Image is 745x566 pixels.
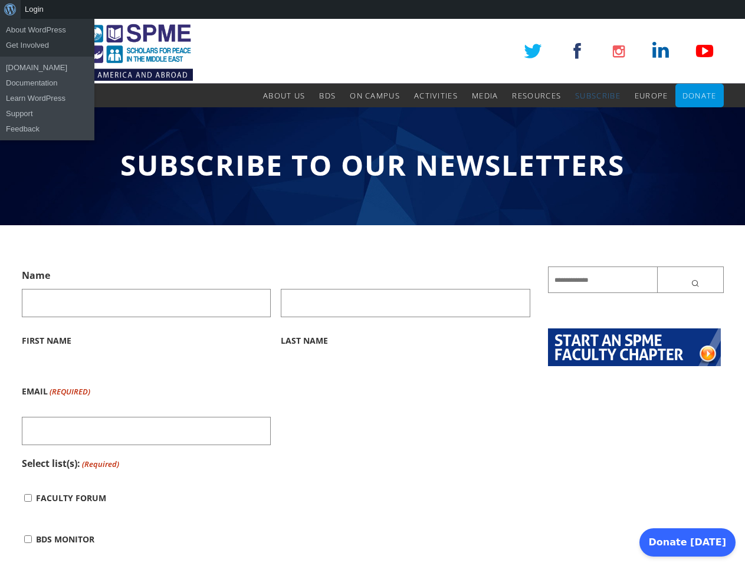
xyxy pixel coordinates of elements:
[263,90,305,101] span: About Us
[635,84,668,107] a: Europe
[36,519,94,560] label: BDS Monitor
[414,90,458,101] span: Activities
[575,84,621,107] a: Subscribe
[350,90,400,101] span: On Campus
[472,84,498,107] a: Media
[48,371,90,412] span: (Required)
[548,328,721,366] img: start-chapter2.png
[319,84,336,107] a: BDS
[22,455,119,473] legend: Select list(s):
[635,90,668,101] span: Europe
[575,90,621,101] span: Subscribe
[682,84,717,107] a: Donate
[682,90,717,101] span: Donate
[512,84,561,107] a: Resources
[512,90,561,101] span: Resources
[22,371,90,412] label: Email
[263,84,305,107] a: About Us
[281,317,530,361] label: Last Name
[22,19,193,84] img: SPME
[22,317,271,361] label: First Name
[36,478,106,519] label: Faculty Forum
[22,266,50,284] legend: Name
[319,90,336,101] span: BDS
[81,455,119,473] span: (Required)
[414,84,458,107] a: Activities
[472,90,498,101] span: Media
[350,84,400,107] a: On Campus
[120,146,625,184] span: Subscribe to Our Newsletters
